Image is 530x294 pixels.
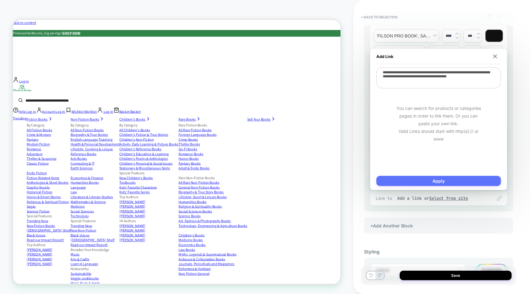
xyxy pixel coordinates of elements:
u: Select from site [429,195,468,201]
span: fontWeight [374,46,425,58]
div: Styling [364,249,513,255]
div: You can search for products or categories pages in order to link them. Or you can paste your own ... [376,89,501,158]
img: up [477,33,480,35]
div: Add a link or [397,195,486,201]
button: Apply [376,176,501,186]
button: Save [400,271,512,280]
img: down [477,37,480,39]
div: +Add Another Block [364,218,513,234]
div: Add Link [376,49,501,64]
img: close [493,54,497,58]
span: font [374,29,439,42]
img: edit [497,196,501,201]
img: down [455,37,459,39]
span: transform [464,46,482,58]
img: up [455,33,459,35]
button: < Back to selection [358,12,401,22]
span: Link to [376,196,394,201]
